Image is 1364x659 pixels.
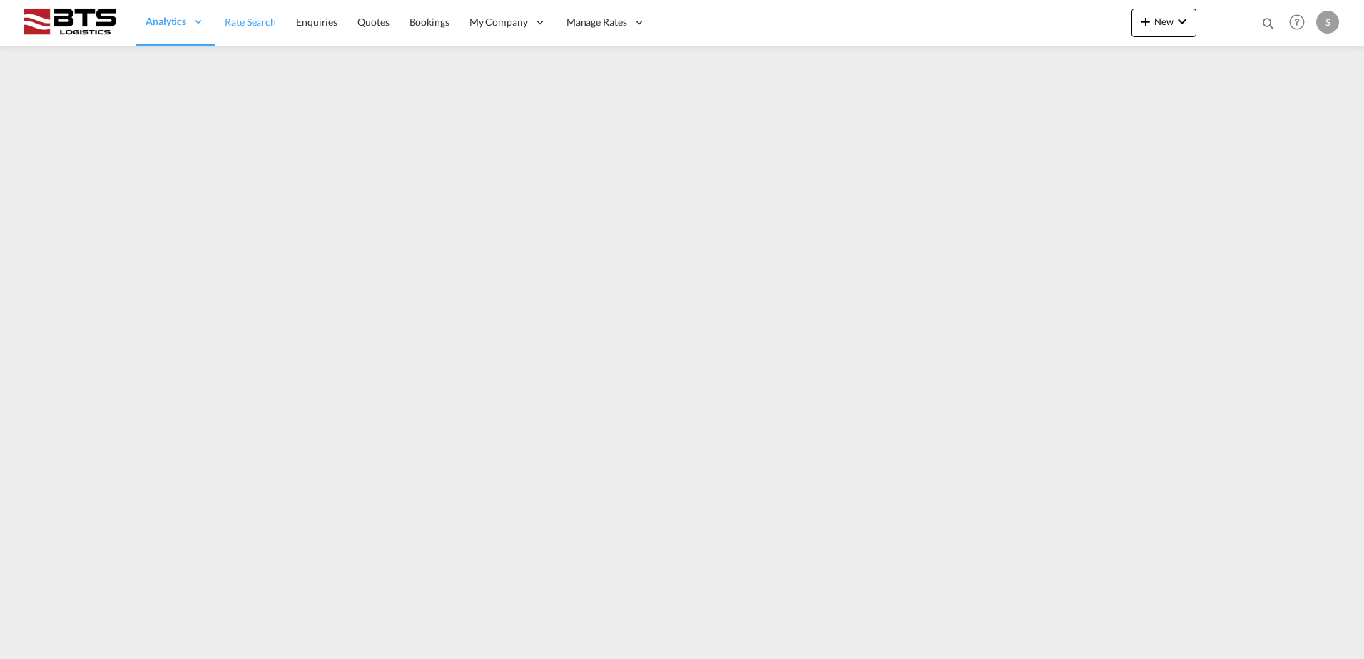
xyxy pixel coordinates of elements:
[1285,10,1316,36] div: Help
[469,15,528,29] span: My Company
[1285,10,1309,34] span: Help
[1261,16,1276,37] div: icon-magnify
[1316,11,1339,34] div: S
[409,16,449,28] span: Bookings
[1131,9,1196,37] button: icon-plus 400-fgNewicon-chevron-down
[1174,13,1191,30] md-icon: icon-chevron-down
[146,14,186,29] span: Analytics
[1261,16,1276,31] md-icon: icon-magnify
[21,6,118,39] img: cdcc71d0be7811ed9adfbf939d2aa0e8.png
[225,16,276,28] span: Rate Search
[566,15,627,29] span: Manage Rates
[1137,13,1154,30] md-icon: icon-plus 400-fg
[296,16,337,28] span: Enquiries
[1137,16,1191,27] span: New
[357,16,389,28] span: Quotes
